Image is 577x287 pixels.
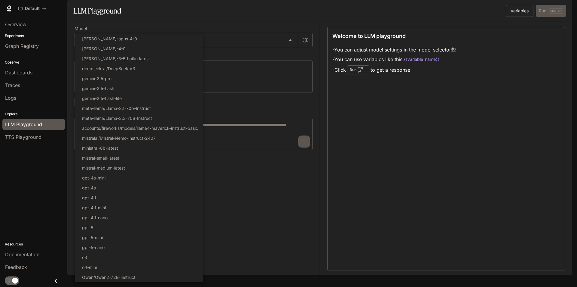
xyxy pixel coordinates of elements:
p: mistralai/Mistral-Nemo-Instruct-2407 [82,135,156,141]
p: meta-llama/Llama-3.3-70B-Instruct [82,115,152,121]
p: [PERSON_NAME]-opus-4-0 [82,36,137,42]
p: gpt-5-mini [82,234,103,241]
p: deepseek-ai/DeepSeek-V3 [82,65,135,72]
p: gpt-5-nano [82,244,105,251]
p: gpt-4o-mini [82,175,105,181]
p: Qwen/Qwen2-72B-Instruct [82,274,136,280]
p: mistral-small-latest [82,155,119,161]
p: [PERSON_NAME]-4-0 [82,45,126,52]
p: gpt-4.1-nano [82,214,108,221]
p: gpt-4.1-mini [82,204,106,211]
p: gpt-4o [82,185,96,191]
p: [PERSON_NAME]-3-5-haiku-latest [82,55,150,62]
p: gpt-4.1 [82,195,96,201]
p: meta-llama/Llama-3.1-70b-Instruct [82,105,151,111]
p: gpt-5 [82,224,93,231]
p: ministral-8b-latest [82,145,118,151]
p: o4-mini [82,264,97,270]
p: o3 [82,254,87,260]
p: gemini-2.5-flash [82,85,114,92]
p: accounts/fireworks/models/llama4-maverick-instruct-basic [82,125,198,131]
p: gemini-2.5-pro [82,75,111,82]
p: gemini-2.5-flash-lite [82,95,122,101]
p: mistral-medium-latest [82,165,125,171]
